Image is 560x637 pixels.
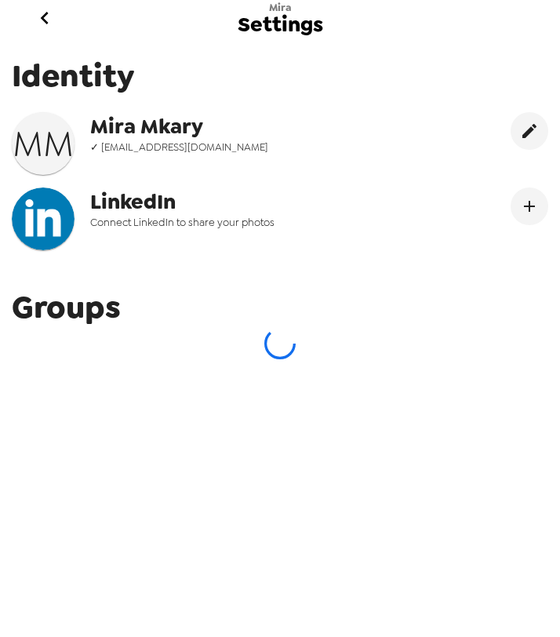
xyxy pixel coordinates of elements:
[12,55,548,96] span: Identity
[12,286,121,328] span: Groups
[90,140,372,154] span: ✓ [EMAIL_ADDRESS][DOMAIN_NAME]
[90,112,372,140] span: Mira Mkary
[269,1,292,14] span: Mira
[90,216,372,229] span: Connect LinkedIn to share your photos
[12,122,75,166] h3: M M
[238,14,323,35] span: Settings
[12,187,75,250] img: headshotImg
[511,187,548,225] button: Connect LinekdIn
[511,112,548,150] button: edit
[90,187,372,216] span: LinkedIn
